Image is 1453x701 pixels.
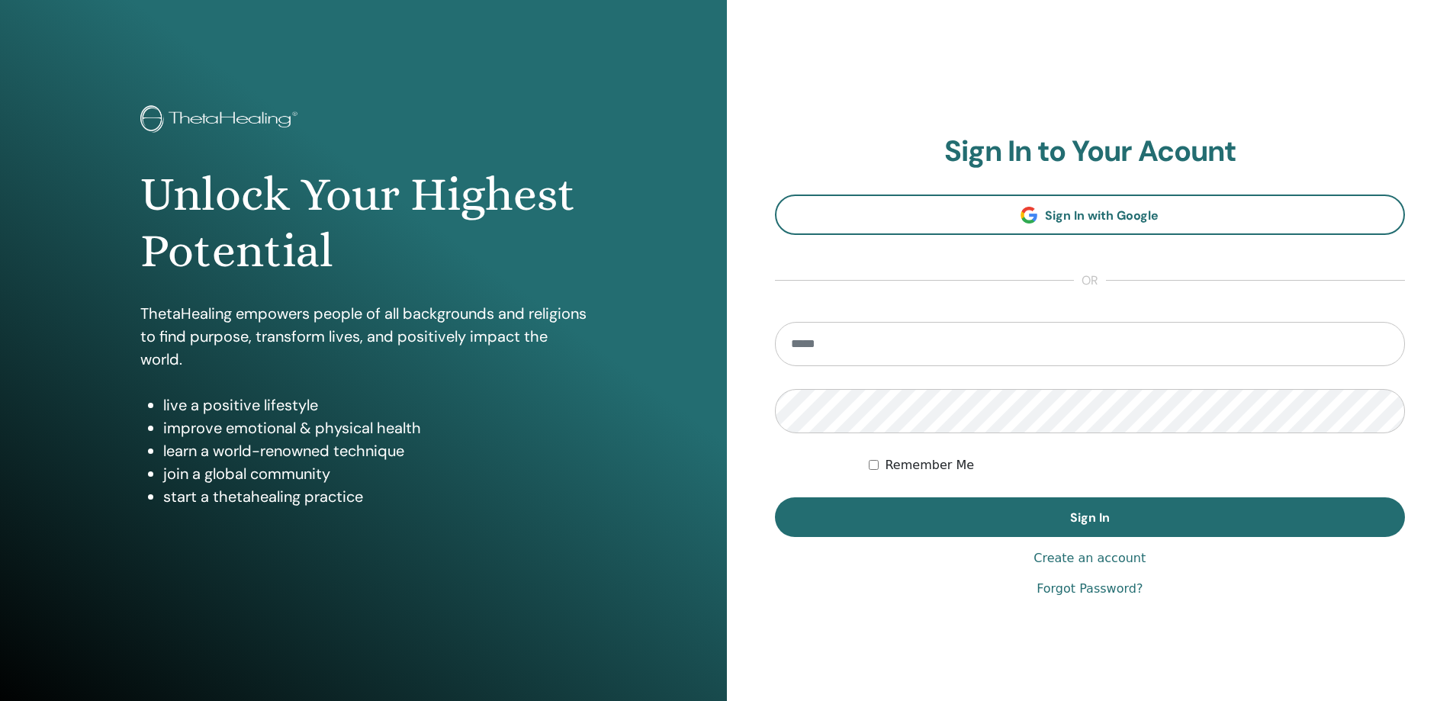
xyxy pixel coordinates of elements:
h1: Unlock Your Highest Potential [140,166,587,280]
li: live a positive lifestyle [163,394,587,416]
a: Sign In with Google [775,195,1406,235]
li: start a thetahealing practice [163,485,587,508]
li: learn a world-renowned technique [163,439,587,462]
li: join a global community [163,462,587,485]
div: Keep me authenticated indefinitely or until I manually logout [869,456,1405,474]
span: Sign In [1070,510,1110,526]
span: or [1074,272,1106,290]
a: Forgot Password? [1037,580,1143,598]
span: Sign In with Google [1045,207,1159,223]
li: improve emotional & physical health [163,416,587,439]
p: ThetaHealing empowers people of all backgrounds and religions to find purpose, transform lives, a... [140,302,587,371]
a: Create an account [1033,549,1146,568]
label: Remember Me [885,456,974,474]
button: Sign In [775,497,1406,537]
h2: Sign In to Your Acount [775,134,1406,169]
